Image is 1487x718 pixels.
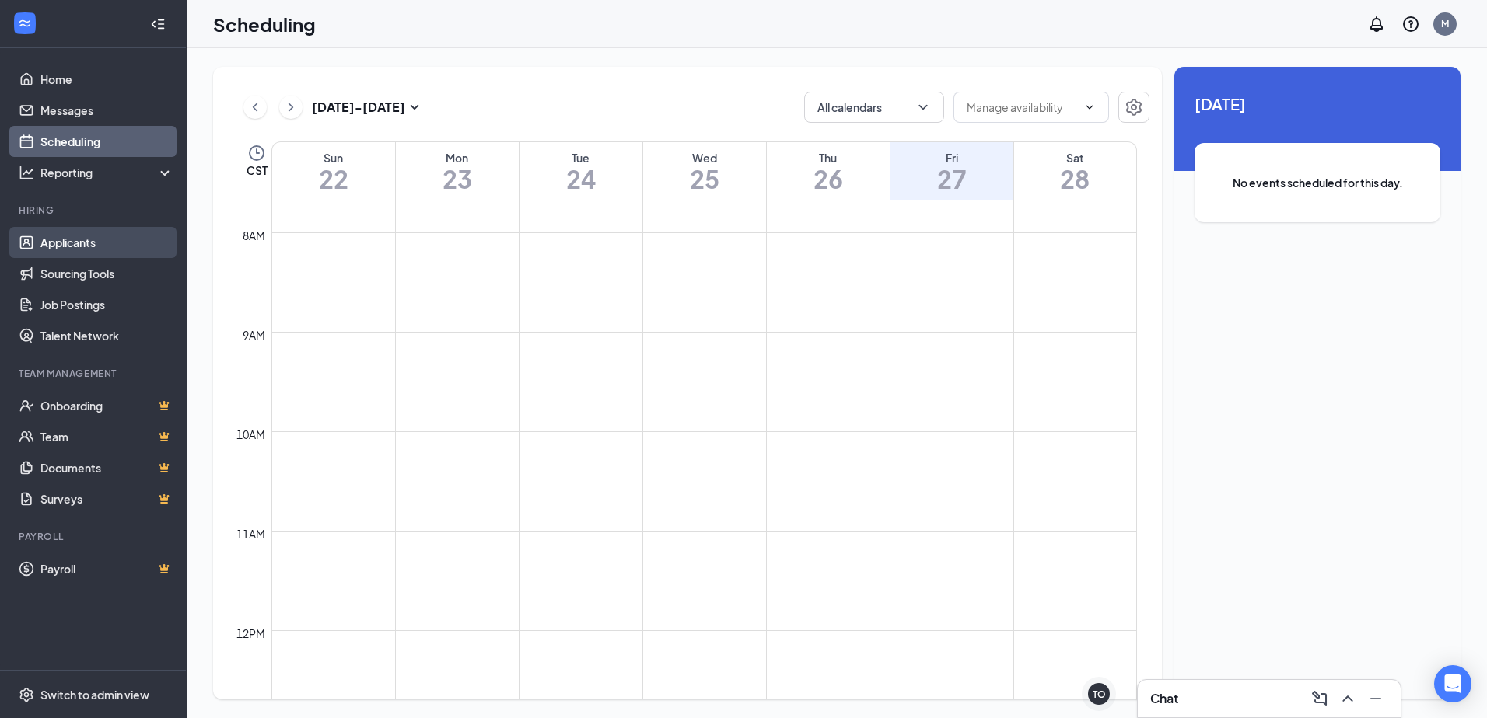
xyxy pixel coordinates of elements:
[767,142,890,200] a: June 26, 2025
[213,11,316,37] h1: Scheduling
[804,92,944,123] button: All calendarsChevronDown
[1338,689,1357,708] svg: ChevronUp
[890,142,1013,200] a: June 27, 2025
[40,126,173,157] a: Scheduling
[1150,690,1178,707] h3: Chat
[1335,686,1360,711] button: ChevronUp
[520,150,642,166] div: Tue
[233,525,268,542] div: 11am
[247,144,266,162] svg: Clock
[40,95,173,126] a: Messages
[19,530,170,543] div: Payroll
[240,227,268,244] div: 8am
[890,150,1013,166] div: Fri
[279,96,303,119] button: ChevronRight
[272,166,395,192] h1: 22
[1401,15,1420,33] svg: QuestionInfo
[19,204,170,217] div: Hiring
[243,96,267,119] button: ChevronLeft
[396,142,519,200] a: June 23, 2025
[40,390,173,421] a: OnboardingCrown
[233,426,268,443] div: 10am
[1195,92,1440,116] span: [DATE]
[890,166,1013,192] h1: 27
[1307,686,1332,711] button: ComposeMessage
[40,421,173,452] a: TeamCrown
[1226,174,1409,191] span: No events scheduled for this day.
[1310,689,1329,708] svg: ComposeMessage
[643,142,766,200] a: June 25, 2025
[396,150,519,166] div: Mon
[40,320,173,351] a: Talent Network
[1441,17,1449,30] div: M
[1367,15,1386,33] svg: Notifications
[1093,688,1106,701] div: TO
[767,150,890,166] div: Thu
[643,150,766,166] div: Wed
[1125,98,1143,117] svg: Settings
[1083,101,1096,113] svg: ChevronDown
[767,166,890,192] h1: 26
[312,99,405,116] h3: [DATE] - [DATE]
[40,687,149,702] div: Switch to admin view
[520,142,642,200] a: June 24, 2025
[40,258,173,289] a: Sourcing Tools
[247,162,268,178] span: CST
[1014,166,1137,192] h1: 28
[19,367,170,380] div: Team Management
[40,553,173,584] a: PayrollCrown
[643,166,766,192] h1: 25
[40,227,173,258] a: Applicants
[40,289,173,320] a: Job Postings
[272,142,395,200] a: June 22, 2025
[396,166,519,192] h1: 23
[240,326,268,343] div: 9am
[1118,92,1149,123] button: Settings
[150,16,166,32] svg: Collapse
[405,98,424,117] svg: SmallChevronDown
[40,452,173,483] a: DocumentsCrown
[40,64,173,95] a: Home
[19,165,34,180] svg: Analysis
[967,99,1077,116] input: Manage availability
[233,625,268,642] div: 12pm
[19,687,34,702] svg: Settings
[1434,665,1471,702] div: Open Intercom Messenger
[915,99,931,115] svg: ChevronDown
[520,166,642,192] h1: 24
[17,16,33,31] svg: WorkstreamLogo
[247,98,263,117] svg: ChevronLeft
[272,150,395,166] div: Sun
[283,98,299,117] svg: ChevronRight
[1014,142,1137,200] a: June 28, 2025
[40,165,174,180] div: Reporting
[1014,150,1137,166] div: Sat
[1363,686,1388,711] button: Minimize
[40,483,173,514] a: SurveysCrown
[1366,689,1385,708] svg: Minimize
